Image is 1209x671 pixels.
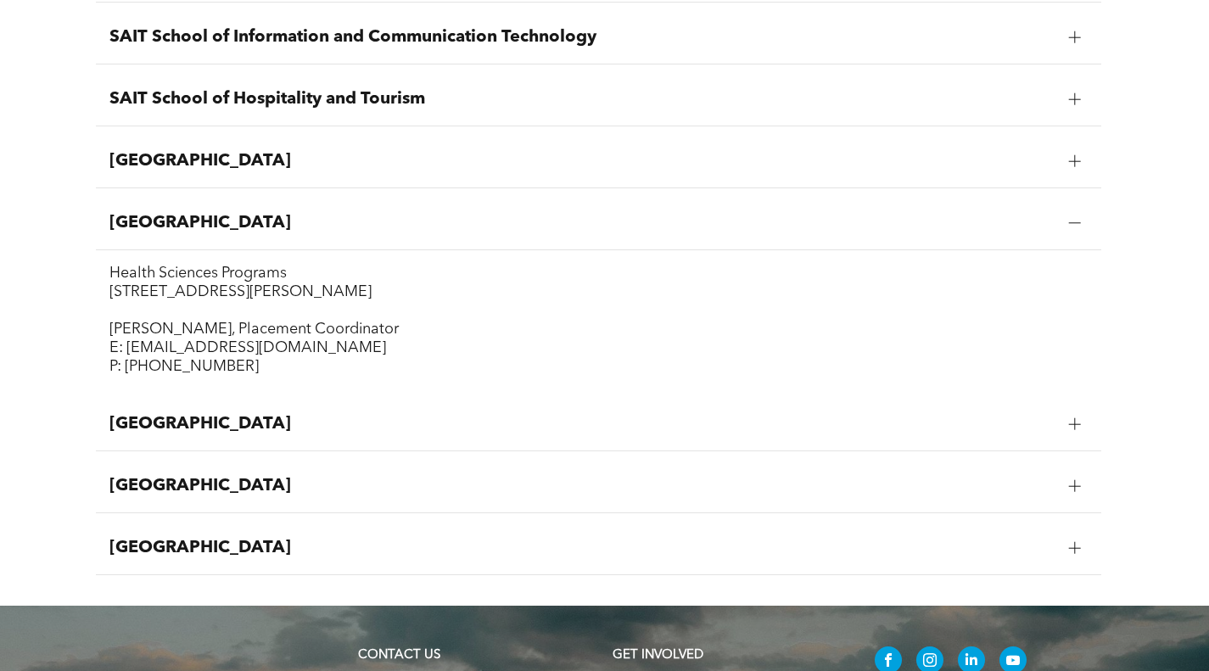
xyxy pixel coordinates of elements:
[109,27,1055,48] span: SAIT School of Information and Communication Technology
[109,213,1055,233] span: [GEOGRAPHIC_DATA]
[109,264,1088,282] p: Health Sciences Programs
[109,538,1055,558] span: [GEOGRAPHIC_DATA]
[109,357,1088,376] p: P: [PHONE_NUMBER]
[109,320,1088,338] p: [PERSON_NAME], Placement Coordinator
[613,649,703,662] span: GET INVOLVED
[109,414,1055,434] span: [GEOGRAPHIC_DATA]
[109,89,1055,109] span: SAIT School of Hospitality and Tourism
[358,649,440,662] a: CONTACT US
[109,282,1088,301] p: [STREET_ADDRESS][PERSON_NAME]
[109,476,1055,496] span: [GEOGRAPHIC_DATA]
[109,338,1088,357] p: E: [EMAIL_ADDRESS][DOMAIN_NAME]
[109,151,1055,171] span: [GEOGRAPHIC_DATA]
